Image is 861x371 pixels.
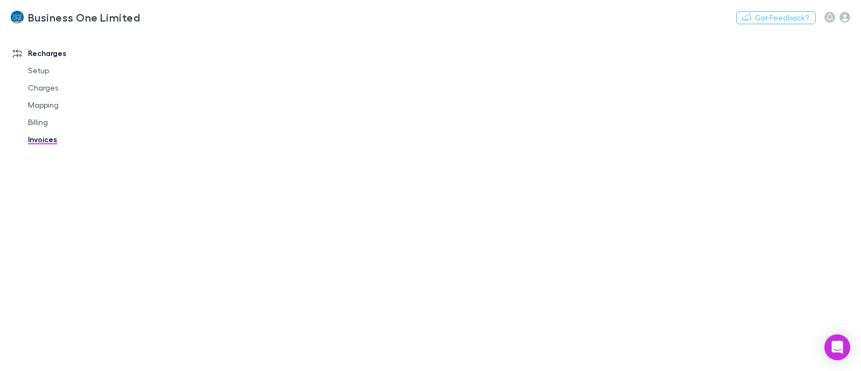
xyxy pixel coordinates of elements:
[17,79,144,96] a: Charges
[2,45,144,62] a: Recharges
[17,96,144,114] a: Mapping
[736,11,816,24] button: Got Feedback?
[17,62,144,79] a: Setup
[11,11,24,24] img: Business One Limited's Logo
[4,4,146,30] a: Business One Limited
[824,334,850,360] div: Open Intercom Messenger
[17,114,144,131] a: Billing
[17,131,144,148] a: Invoices
[28,11,140,24] h3: Business One Limited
